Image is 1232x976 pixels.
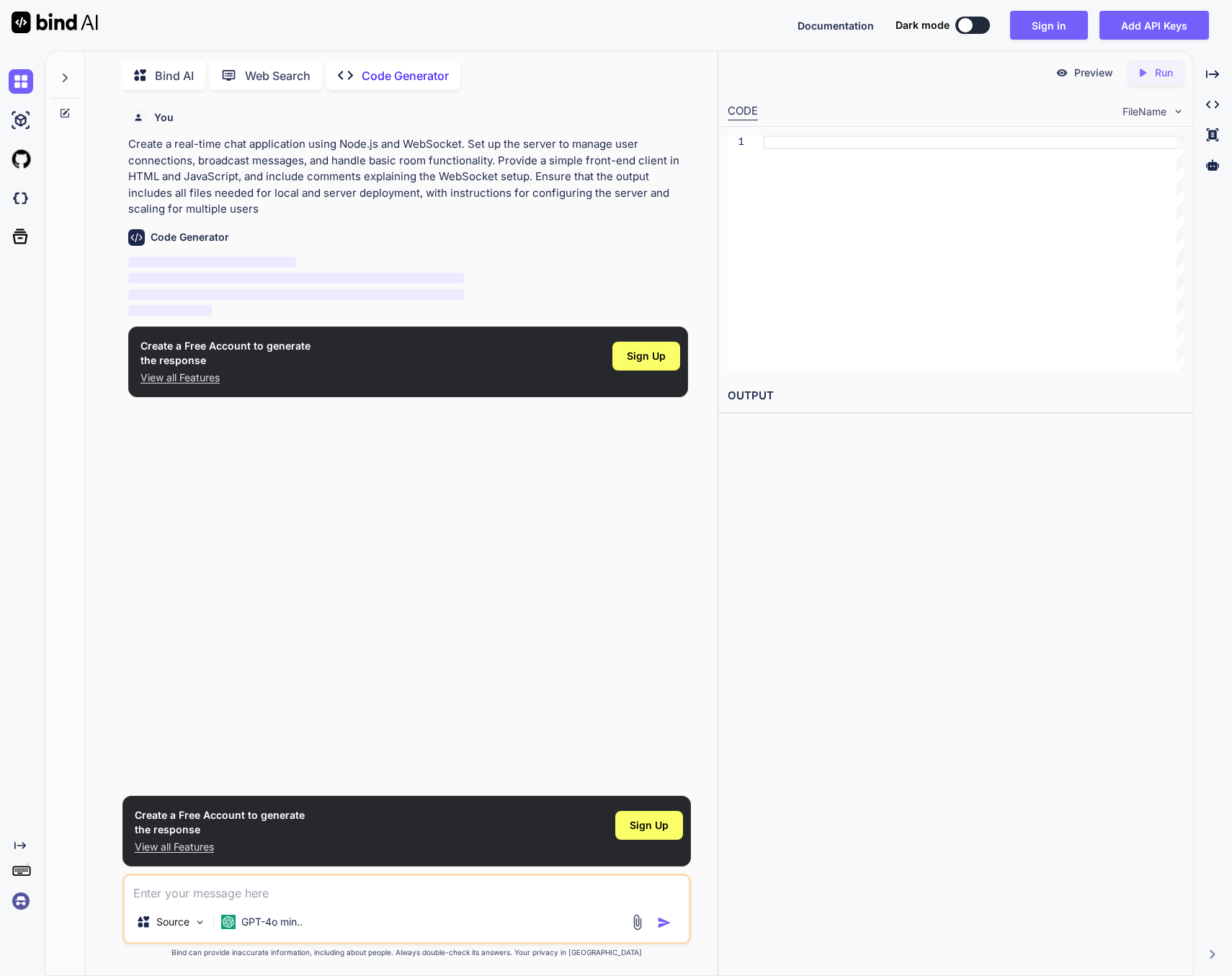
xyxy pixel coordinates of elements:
p: Web Search [245,67,311,84]
img: Bind AI [12,12,98,33]
p: View all Features [140,371,311,385]
p: Create a real-time chat application using Node.js and WebSocket. Set up the server to manage user... [128,136,688,218]
h1: Create a Free Account to generate the response [135,808,305,837]
img: signin [9,889,33,913]
p: Bind can provide inaccurate information, including about people. Always double-check its answers.... [122,947,691,958]
div: 1 [728,136,744,149]
button: Add API Keys [1099,11,1209,40]
img: preview [1055,66,1068,79]
p: GPT-4o min.. [241,915,303,929]
h6: Code Generator [151,230,229,244]
img: chevron down [1172,105,1184,117]
h2: OUTPUT [719,379,1192,413]
span: ‌ [128,272,464,283]
p: View all Features [135,840,305,854]
p: Preview [1074,66,1113,80]
p: Code Generator [362,67,449,84]
img: GPT-4o mini [221,915,236,929]
img: darkCloudIdeIcon [9,186,33,210]
img: Pick Models [194,916,206,928]
img: chat [9,69,33,94]
span: Dark mode [896,18,950,32]
span: Documentation [798,19,874,32]
p: Run [1155,66,1173,80]
p: Source [156,915,189,929]
span: Sign Up [630,818,669,833]
h1: Create a Free Account to generate the response [140,339,311,368]
img: ai-studio [9,108,33,133]
img: githubLight [9,147,33,172]
span: Sign Up [627,349,666,363]
span: ‌ [128,257,296,267]
h6: You [154,110,174,125]
button: Documentation [798,18,874,33]
span: FileName [1122,105,1166,119]
img: icon [657,915,671,930]
button: Sign in [1010,11,1088,40]
img: attachment [629,914,646,931]
span: ‌ [128,289,464,300]
div: CODE [728,103,758,120]
p: Bind AI [155,67,194,84]
span: ‌ [128,305,213,316]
